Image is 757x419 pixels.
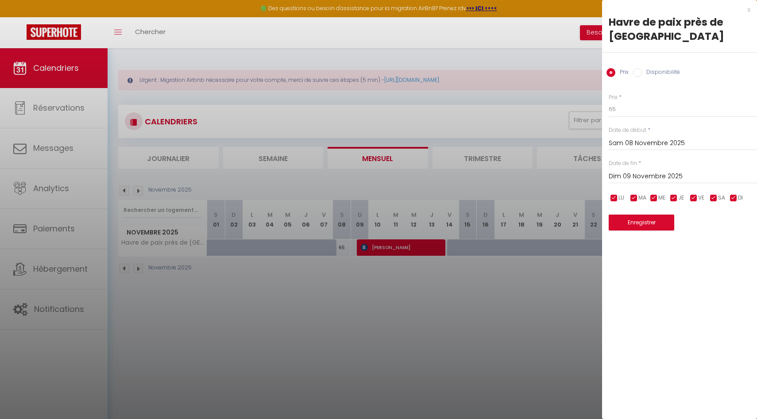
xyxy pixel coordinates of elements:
div: x [602,4,750,15]
span: JE [678,194,684,202]
label: Prix [609,93,618,102]
label: Date de fin [609,159,637,168]
span: SA [718,194,725,202]
span: LU [618,194,624,202]
span: ME [658,194,665,202]
div: Havre de paix près de [GEOGRAPHIC_DATA] [609,15,750,43]
span: VE [698,194,704,202]
label: Date de début [609,126,646,135]
span: DI [738,194,743,202]
label: Disponibilité [642,68,680,78]
span: MA [638,194,646,202]
label: Prix [615,68,629,78]
button: Enregistrer [609,215,674,231]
